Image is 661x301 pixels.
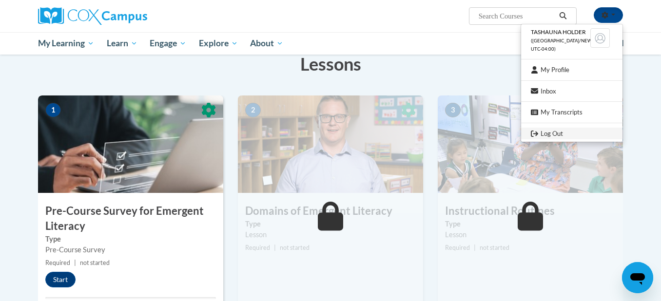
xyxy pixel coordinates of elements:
a: Explore [193,32,244,55]
h3: Instructional Routines [438,204,623,219]
span: About [250,38,283,49]
span: Required [445,244,470,251]
span: Engage [150,38,186,49]
div: Main menu [23,32,638,55]
img: Course Image [238,95,423,193]
span: ([GEOGRAPHIC_DATA]/New_York UTC-04:00) [531,38,607,52]
span: not started [480,244,509,251]
iframe: Button to launch messaging window [622,262,653,293]
div: Pre-Course Survey [45,245,216,255]
a: My Profile [521,64,622,76]
span: My Learning [38,38,94,49]
span: Tashauna Holder [531,28,586,36]
label: Type [445,219,616,229]
a: Inbox [521,85,622,97]
h3: Pre-Course Survey for Emergent Literacy [38,204,223,234]
span: not started [280,244,310,251]
label: Type [245,219,416,229]
a: My Transcripts [521,106,622,118]
a: About [244,32,290,55]
a: Logout [521,128,622,140]
h3: Domains of Emergent Literacy [238,204,423,219]
button: Search [556,10,570,22]
span: Explore [199,38,238,49]
a: Cox Campus [38,7,223,25]
img: Cox Campus [38,7,147,25]
span: | [274,244,276,251]
span: | [74,259,76,266]
h3: Lessons [38,52,623,76]
span: 3 [445,103,461,117]
div: Lesson [445,229,616,240]
label: Type [45,234,216,245]
a: My Learning [32,32,100,55]
div: Lesson [245,229,416,240]
img: Learner Profile Avatar [590,28,610,48]
img: Course Image [38,95,223,193]
span: Learn [107,38,137,49]
a: Learn [100,32,144,55]
span: Required [245,244,270,251]
button: Start [45,272,76,287]
span: 1 [45,103,61,117]
span: not started [80,259,110,266]
span: | [474,244,476,251]
input: Search Courses [478,10,556,22]
span: Required [45,259,70,266]
button: Account Settings [594,7,623,23]
img: Course Image [438,95,623,193]
a: Engage [143,32,193,55]
span: 2 [245,103,261,117]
